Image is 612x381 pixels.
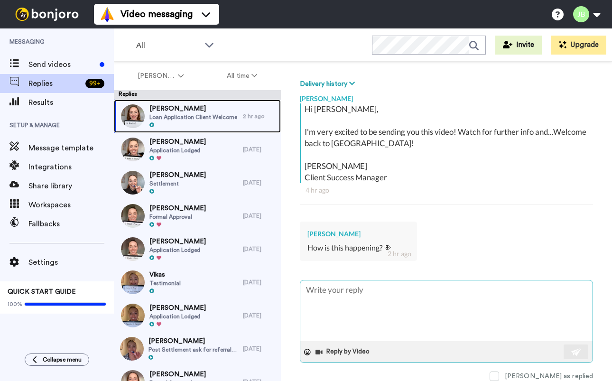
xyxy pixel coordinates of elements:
[571,348,582,356] img: send-white.svg
[43,356,82,363] span: Collapse menu
[85,79,104,88] div: 99 +
[120,337,144,361] img: 5e69f23a-3f38-4859-848f-10a11e977aad-thumb.jpg
[114,199,281,232] a: [PERSON_NAME]Formal Approval[DATE]
[307,242,409,253] div: How is this happening? 👁
[121,270,145,294] img: dacec52c-5f7b-4f67-bad3-82f41aad12d4-thumb.jpg
[149,104,237,113] span: [PERSON_NAME]
[243,312,276,319] div: [DATE]
[149,246,206,254] span: Application Lodged
[28,199,114,211] span: Workspaces
[114,299,281,332] a: [PERSON_NAME]Application Lodged[DATE]
[114,100,281,133] a: [PERSON_NAME]Loan Application Client Welcome2 hr ago
[28,161,114,173] span: Integrations
[243,179,276,186] div: [DATE]
[149,204,206,213] span: [PERSON_NAME]
[243,345,276,353] div: [DATE]
[114,90,281,100] div: Replies
[300,79,358,89] button: Delivery history
[305,103,591,183] div: Hi [PERSON_NAME], I'm very excited to be sending you this video! Watch for further info and...Wel...
[149,137,206,147] span: [PERSON_NAME]
[114,266,281,299] a: VikasTestimonial[DATE]
[114,332,281,365] a: [PERSON_NAME]Post Settlement ask for referral and a google review[DATE]
[121,8,193,21] span: Video messaging
[149,303,206,313] span: [PERSON_NAME]
[138,71,176,81] span: [PERSON_NAME]
[307,229,409,239] div: [PERSON_NAME]
[149,237,206,246] span: [PERSON_NAME]
[121,304,145,327] img: 311d8098-a478-484f-a7e3-991b8d3b88b5-thumb.jpg
[243,212,276,220] div: [DATE]
[149,113,237,121] span: Loan Application Client Welcome
[28,180,114,192] span: Share library
[243,245,276,253] div: [DATE]
[121,138,145,161] img: 440f9bc3-3ed3-48f8-9395-766966a2801b-thumb.jpg
[495,36,542,55] button: Invite
[28,78,82,89] span: Replies
[149,170,206,180] span: [PERSON_NAME]
[149,213,206,221] span: Formal Approval
[205,67,279,84] button: All time
[148,346,238,353] span: Post Settlement ask for referral and a google review
[114,133,281,166] a: [PERSON_NAME]Application Lodged[DATE]
[8,288,76,295] span: QUICK START GUIDE
[149,180,206,187] span: Settlement
[28,257,114,268] span: Settings
[114,166,281,199] a: [PERSON_NAME]Settlement[DATE]
[505,372,593,381] div: [PERSON_NAME] as replied
[306,186,587,195] div: 4 hr ago
[136,40,200,51] span: All
[28,142,114,154] span: Message template
[315,345,372,359] button: Reply by Video
[114,232,281,266] a: [PERSON_NAME]Application Lodged[DATE]
[148,336,238,346] span: [PERSON_NAME]
[28,218,114,230] span: Fallbacks
[551,36,606,55] button: Upgrade
[243,112,276,120] div: 2 hr ago
[8,300,22,308] span: 100%
[25,353,89,366] button: Collapse menu
[28,59,96,70] span: Send videos
[121,171,145,195] img: 707eec5a-2f73-4328-ab60-8d563ce7fe61-thumb.jpg
[100,7,115,22] img: vm-color.svg
[28,97,114,108] span: Results
[116,67,205,84] button: [PERSON_NAME]
[121,104,145,128] img: b8e9f8e7-c65a-4e87-b833-36ddf61ffd8a-thumb.jpg
[149,370,206,379] span: [PERSON_NAME]
[243,279,276,286] div: [DATE]
[243,146,276,153] div: [DATE]
[121,237,145,261] img: e06186aa-aabc-4b32-813a-bfa2dcf20f9e-thumb.jpg
[149,313,206,320] span: Application Lodged
[149,147,206,154] span: Application Lodged
[388,249,411,259] div: 2 hr ago
[11,8,83,21] img: bj-logo-header-white.svg
[149,270,181,279] span: Vikas
[149,279,181,287] span: Testimonial
[300,89,593,103] div: [PERSON_NAME]
[121,204,145,228] img: a8e21915-03be-4eef-83c4-39e192624295-thumb.jpg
